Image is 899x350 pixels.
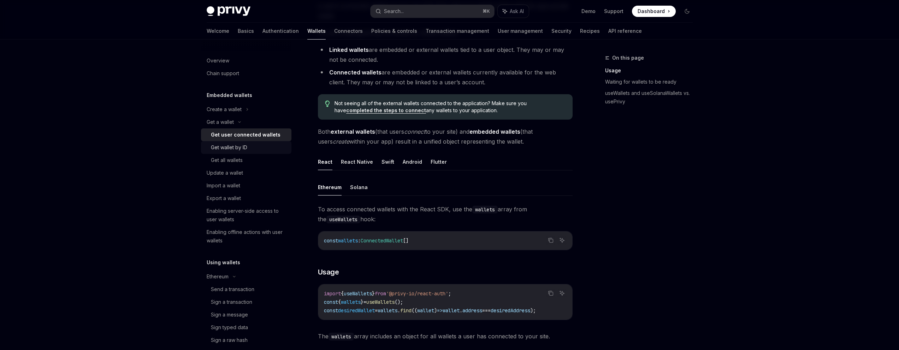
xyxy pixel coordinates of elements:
[612,54,644,62] span: On this page
[324,237,338,244] span: const
[372,290,375,297] span: }
[382,153,394,170] button: Swift
[201,296,291,308] a: Sign a transaction
[318,45,573,65] li: are embedded or external wallets tied to a user object. They may or may not be connected.
[472,206,498,213] code: wallets
[361,299,363,305] span: }
[386,290,448,297] span: '@privy-io/react-auth'
[363,299,366,305] span: =
[201,128,291,141] a: Get user connected wallets
[201,179,291,192] a: Import a wallet
[341,299,361,305] span: wallets
[318,127,573,146] span: Both (that users to your site) and (that users within your app) result in a unified object repres...
[384,7,404,16] div: Search...
[638,8,665,15] span: Dashboard
[400,307,412,314] span: find
[375,290,386,297] span: from
[341,153,373,170] button: React Native
[403,237,409,244] span: []
[557,236,567,245] button: Ask AI
[346,107,426,114] a: completed the steps to connect
[207,6,250,16] img: dark logo
[207,69,239,78] div: Chain support
[334,23,363,40] a: Connectors
[378,307,397,314] span: wallets
[608,23,642,40] a: API reference
[207,194,241,203] div: Export a wallet
[469,128,520,135] strong: embedded wallets
[201,226,291,247] a: Enabling offline actions with user wallets
[211,323,248,332] div: Sign typed data
[482,307,491,314] span: ===
[510,8,524,15] span: Ask AI
[338,237,358,244] span: wallets
[325,101,330,107] svg: Tip
[443,307,460,314] span: wallet
[201,205,291,226] a: Enabling server-side access to user wallets
[605,76,698,87] a: Waiting for wallets to be ready
[404,128,425,135] em: connect
[318,153,332,170] button: React
[335,100,565,114] span: Not seeing all of the external wallets connected to the application? Make sure you have any walle...
[460,307,462,314] span: .
[551,23,572,40] a: Security
[201,192,291,205] a: Export a wallet
[412,307,417,314] span: ((
[324,290,341,297] span: import
[201,141,291,154] a: Get wallet by ID
[681,6,693,17] button: Toggle dark mode
[580,23,600,40] a: Recipes
[581,8,596,15] a: Demo
[201,334,291,346] a: Sign a raw hash
[632,6,676,17] a: Dashboard
[448,290,451,297] span: ;
[207,56,229,65] div: Overview
[338,299,341,305] span: {
[483,8,490,14] span: ⌘ K
[207,181,240,190] div: Import a wallet
[375,307,378,314] span: =
[207,258,240,267] h5: Using wallets
[557,289,567,298] button: Ask AI
[417,307,434,314] span: wallet
[201,321,291,334] a: Sign typed data
[426,23,489,40] a: Transaction management
[366,299,395,305] span: useWallets
[201,308,291,321] a: Sign a message
[434,307,437,314] span: )
[498,23,543,40] a: User management
[462,307,482,314] span: address
[211,131,280,139] div: Get user connected wallets
[341,290,344,297] span: {
[530,307,536,314] span: );
[431,153,447,170] button: Flutter
[201,167,291,179] a: Update a wallet
[207,105,242,114] div: Create a wallet
[395,299,403,305] span: ();
[350,179,368,195] button: Solana
[338,307,375,314] span: desiredWallet
[318,179,342,195] button: Ethereum
[318,67,573,87] li: are embedded or external wallets currently available for the web client. They may or may not be l...
[307,23,326,40] a: Wallets
[207,91,252,99] h5: Embedded wallets
[344,290,372,297] span: useWallets
[201,154,291,167] a: Get all wallets
[318,331,573,341] span: The array includes an object for all wallets a user has connected to your site.
[361,237,403,244] span: ConnectedWallet
[207,272,229,281] div: Ethereum
[201,67,291,80] a: Chain support
[201,283,291,296] a: Send a transaction
[403,153,422,170] button: Android
[318,204,573,224] span: To access connected wallets with the React SDK, use the array from the hook:
[207,207,287,224] div: Enabling server-side access to user wallets
[605,65,698,76] a: Usage
[207,118,234,126] div: Get a wallet
[207,23,229,40] a: Welcome
[358,237,361,244] span: :
[397,307,400,314] span: .
[238,23,254,40] a: Basics
[211,285,254,294] div: Send a transaction
[211,156,243,164] div: Get all wallets
[498,5,529,18] button: Ask AI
